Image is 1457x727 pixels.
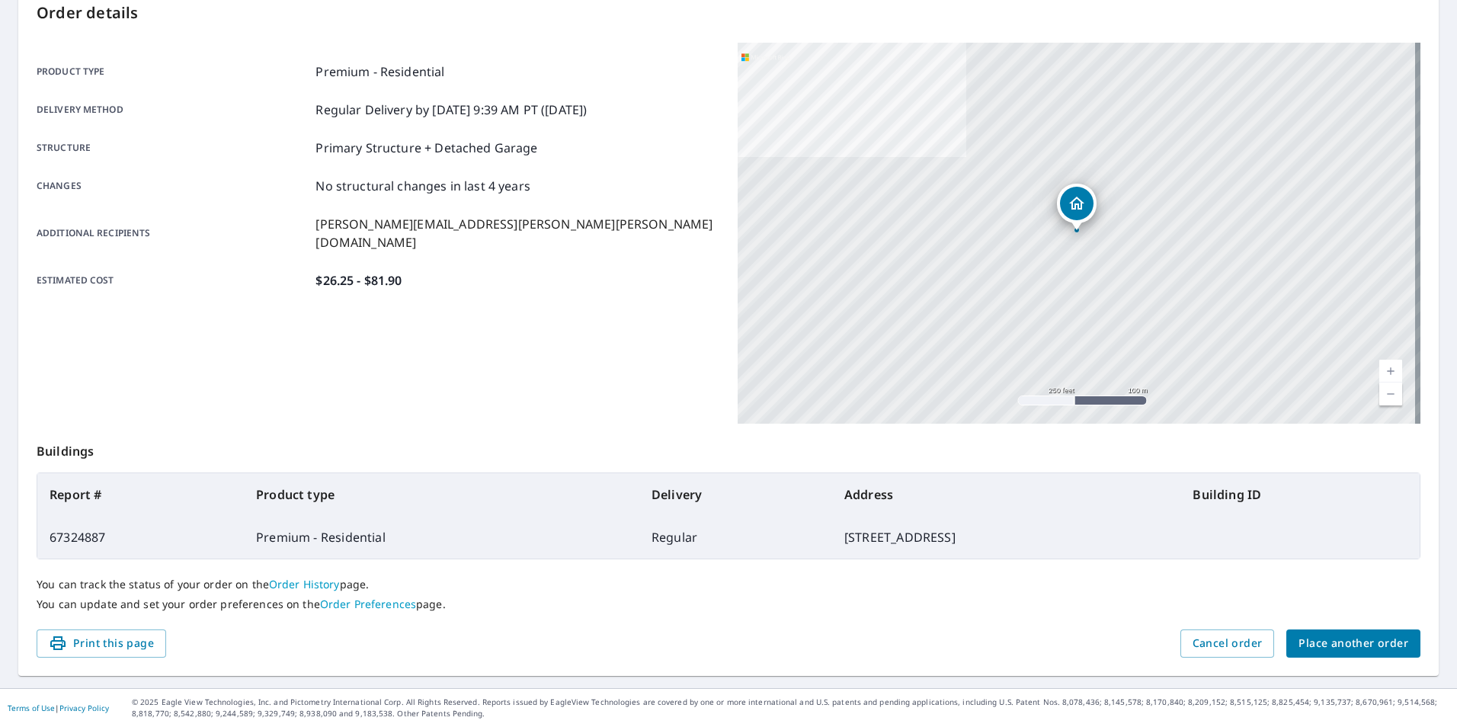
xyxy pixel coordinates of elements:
p: Changes [37,177,309,195]
a: Order History [269,577,340,591]
button: Cancel order [1180,629,1275,658]
p: Premium - Residential [315,62,444,81]
p: Product type [37,62,309,81]
p: Estimated cost [37,271,309,290]
span: Place another order [1298,634,1408,653]
p: No structural changes in last 4 years [315,177,530,195]
p: Additional recipients [37,215,309,251]
p: Delivery method [37,101,309,119]
a: Terms of Use [8,703,55,713]
span: Print this page [49,634,154,653]
a: Current Level 17, Zoom In [1379,360,1402,383]
p: Order details [37,2,1420,24]
p: Structure [37,139,309,157]
a: Privacy Policy [59,703,109,713]
th: Delivery [639,473,832,516]
p: You can track the status of your order on the page. [37,578,1420,591]
p: Primary Structure + Detached Garage [315,139,537,157]
td: 67324887 [37,516,244,559]
p: [PERSON_NAME][EMAIL_ADDRESS][PERSON_NAME][PERSON_NAME][DOMAIN_NAME] [315,215,719,251]
th: Product type [244,473,639,516]
th: Building ID [1180,473,1420,516]
th: Address [832,473,1180,516]
button: Place another order [1286,629,1420,658]
p: $26.25 - $81.90 [315,271,402,290]
a: Order Preferences [320,597,416,611]
p: You can update and set your order preferences on the page. [37,597,1420,611]
p: Buildings [37,424,1420,472]
td: Premium - Residential [244,516,639,559]
span: Cancel order [1193,634,1263,653]
td: [STREET_ADDRESS] [832,516,1180,559]
p: | [8,703,109,713]
p: Regular Delivery by [DATE] 9:39 AM PT ([DATE]) [315,101,587,119]
p: © 2025 Eagle View Technologies, Inc. and Pictometry International Corp. All Rights Reserved. Repo... [132,697,1449,719]
div: Dropped pin, building 1, Residential property, 10065 W Verona Cir Vero Beach, FL 32966 [1057,184,1097,231]
button: Print this page [37,629,166,658]
th: Report # [37,473,244,516]
td: Regular [639,516,832,559]
a: Current Level 17, Zoom Out [1379,383,1402,405]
